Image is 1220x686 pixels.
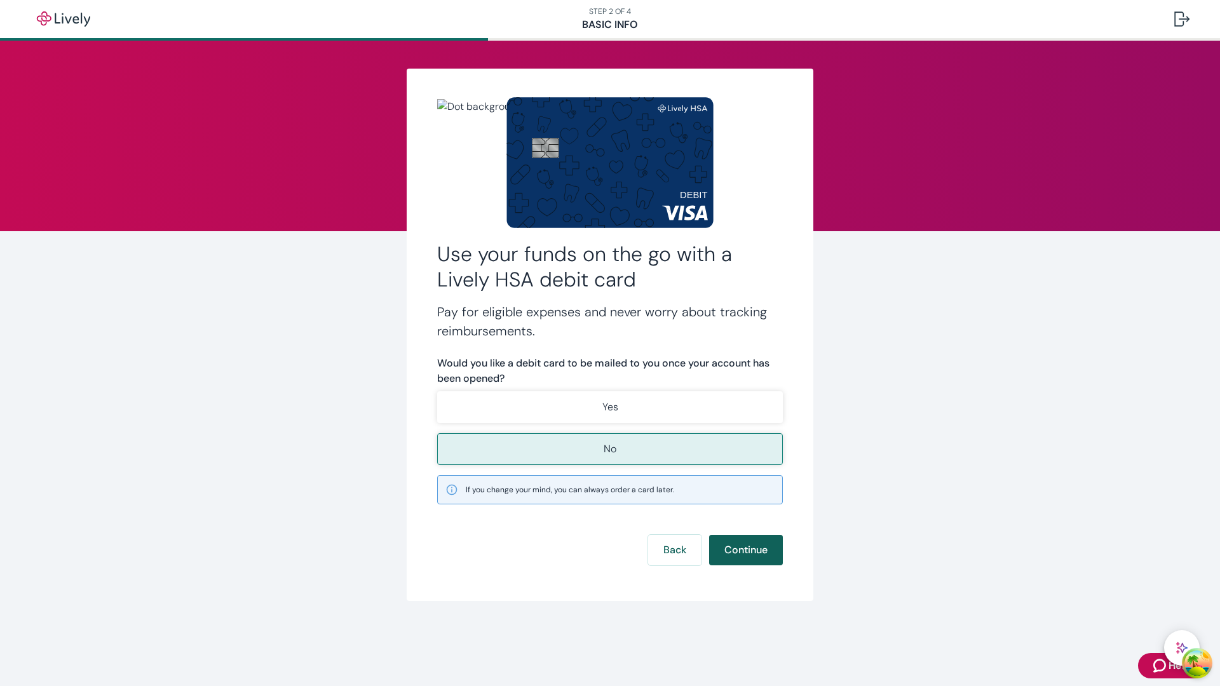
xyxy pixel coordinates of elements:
[437,433,783,465] button: No
[1164,630,1200,666] button: chat
[1176,642,1188,654] svg: Lively AI Assistant
[437,241,783,292] h2: Use your funds on the go with a Lively HSA debit card
[602,400,618,415] p: Yes
[437,391,783,423] button: Yes
[1169,658,1191,673] span: Help
[1184,650,1210,676] button: Open Tanstack query devtools
[604,441,616,457] p: No
[506,97,714,227] img: Debit card
[1153,658,1169,673] svg: Zendesk support icon
[648,535,701,565] button: Back
[466,484,674,495] span: If you change your mind, you can always order a card later.
[28,11,99,27] img: Lively
[437,356,783,386] label: Would you like a debit card to be mailed to you once your account has been opened?
[709,535,783,565] button: Continue
[437,302,783,340] h4: Pay for eligible expenses and never worry about tracking reimbursements.
[437,99,783,226] img: Dot background
[1138,653,1206,678] button: Zendesk support iconHelp
[1164,4,1200,34] button: Log out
